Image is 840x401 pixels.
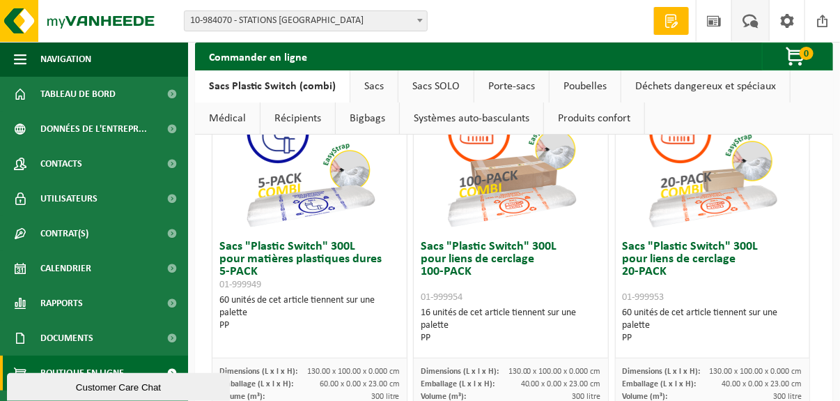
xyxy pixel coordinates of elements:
span: Volume (m³): [421,393,466,401]
div: 60 unités de cet article tiennent sur une palette [623,307,802,345]
span: 10-984070 - STATIONS CHARLEROI [185,11,427,31]
a: Bigbags [336,103,399,135]
div: 60 unités de cet article tiennent sur une palette [219,294,399,332]
a: Produits confort [544,103,644,135]
span: Emballage (L x l x H): [219,380,293,388]
span: 130.00 x 100.00 x 0.000 cm [710,368,802,376]
span: 300 litre [371,393,400,401]
span: 10-984070 - STATIONS CHARLEROI [184,10,428,31]
span: Dimensions (L x l x H): [421,368,499,376]
span: Dimensions (L x l x H): [623,368,701,376]
span: Tableau de bord [40,77,116,112]
img: 01-999953 [643,94,782,234]
img: 01-999954 [442,94,581,234]
a: Sacs Plastic Switch (combi) [195,70,350,103]
span: 300 litre [573,393,601,401]
a: Déchets dangereux et spéciaux [621,70,790,103]
span: 300 litre [774,393,802,401]
h3: Sacs "Plastic Switch" 300L pour liens de cerclage 100-PACK [421,241,600,303]
div: PP [219,319,399,332]
a: Poubelles [550,70,621,103]
span: Emballage (L x l x H): [623,380,697,388]
span: 40.00 x 0.00 x 23.00 cm [722,380,802,388]
span: Calendrier [40,251,91,286]
div: PP [421,332,600,345]
span: 01-999954 [421,292,462,303]
iframe: chat widget [7,370,233,401]
a: Systèmes auto-basculants [400,103,543,135]
span: Rapports [40,286,83,321]
span: 0 [800,47,814,60]
span: Contrat(s) [40,216,88,251]
a: Récipients [260,103,335,135]
span: Documents [40,321,93,356]
div: PP [623,332,802,345]
a: Médical [195,103,260,135]
span: 130.00 x 100.00 x 0.000 cm [307,368,400,376]
h3: Sacs "Plastic Switch" 300L pour liens de cerclage 20-PACK [623,241,802,303]
span: Boutique en ligne [40,356,124,391]
div: 16 unités de cet article tiennent sur une palette [421,307,600,345]
span: Navigation [40,42,91,77]
span: 60.00 x 0.00 x 23.00 cm [320,380,400,388]
a: Sacs [350,70,398,103]
span: 01-999953 [623,292,664,303]
span: Utilisateurs [40,181,98,216]
span: Volume (m³): [219,393,265,401]
span: Contacts [40,146,82,181]
span: Volume (m³): [623,393,668,401]
img: 01-999949 [240,94,380,234]
span: Dimensions (L x l x H): [219,368,297,376]
a: Porte-sacs [474,70,549,103]
span: Emballage (L x l x H): [421,380,495,388]
h3: Sacs "Plastic Switch" 300L pour matières plastiques dures 5-PACK [219,241,399,291]
a: Sacs SOLO [398,70,474,103]
span: Données de l'entrepr... [40,112,147,146]
h2: Commander en ligne [195,43,321,70]
button: 0 [762,43,832,70]
span: 01-999949 [219,280,261,290]
span: 130.00 x 100.00 x 0.000 cm [508,368,601,376]
span: 40.00 x 0.00 x 23.00 cm [521,380,601,388]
